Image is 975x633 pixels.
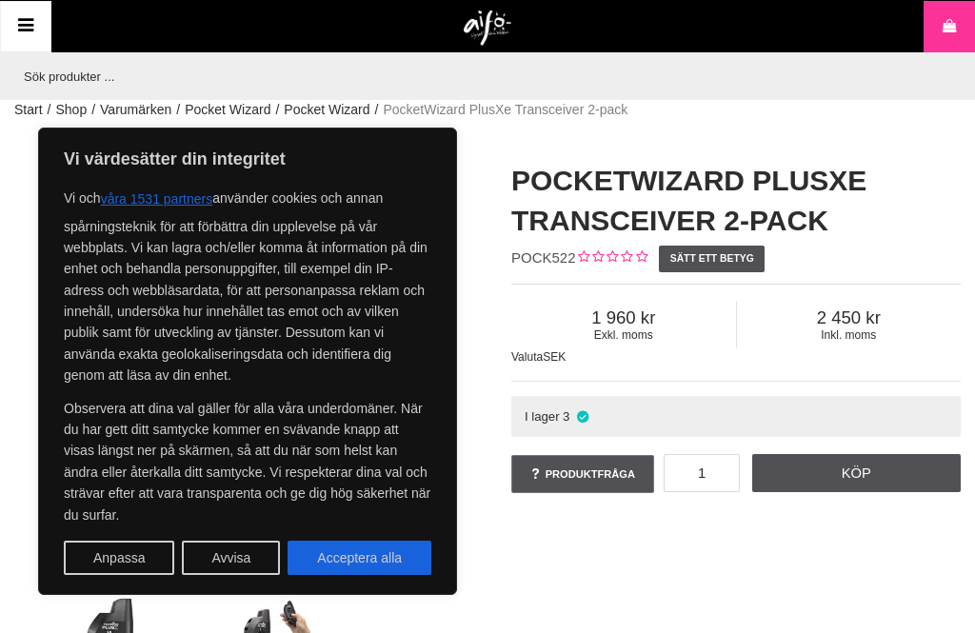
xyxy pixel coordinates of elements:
a: Start [14,100,43,120]
button: Acceptera alla [288,541,431,575]
span: PocketWizard PlusXe Transceiver 2-pack [383,100,627,120]
a: Varumärken [100,100,171,120]
span: / [176,100,180,120]
span: SEK [543,350,566,364]
p: Observera att dina val gäller för alla våra underdomäner. När du har gett ditt samtycke kommer en... [64,398,431,525]
i: I lager [574,409,590,424]
span: POCK522 [511,249,576,266]
span: Valuta [511,350,543,364]
div: Kundbetyg: 0 [576,248,647,268]
button: Avvisa [182,541,280,575]
span: Inkl. moms [737,328,962,342]
div: Vi värdesätter din integritet [38,128,457,595]
p: Vi och använder cookies och annan spårningsteknik för att förbättra din upplevelse på vår webbpla... [64,182,431,386]
a: Pocket Wizard [284,100,369,120]
a: Köp [752,454,962,492]
h1: PocketWizard PlusXe Transceiver 2-pack [511,161,961,241]
input: Sök produkter ... [14,52,951,100]
span: I lager [525,409,560,424]
a: Produktfråga [511,455,654,493]
p: Vi värdesätter din integritet [64,148,431,170]
span: / [48,100,51,120]
a: Pocket Wizard [185,100,270,120]
span: / [375,100,379,120]
button: Anpassa [64,541,174,575]
span: / [91,100,95,120]
span: 2 450 [737,307,962,328]
button: våra 1531 partners [101,182,213,216]
span: 1 960 [511,307,736,328]
img: logo.png [464,10,512,47]
a: Sätt ett betyg [659,246,765,272]
span: / [275,100,279,120]
span: 3 [563,409,569,424]
span: Exkl. moms [511,328,736,342]
a: Shop [55,100,87,120]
